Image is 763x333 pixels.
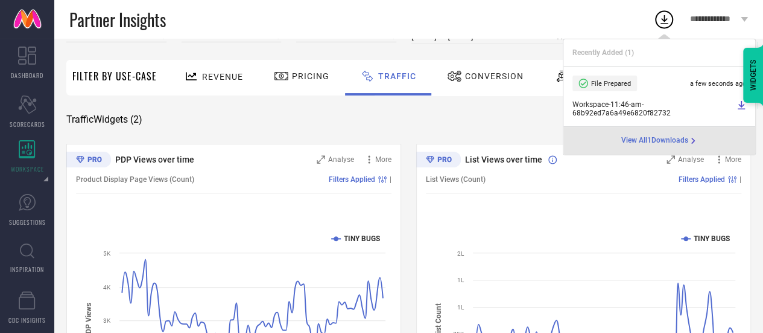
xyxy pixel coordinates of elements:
[344,234,380,243] text: TINY BUGS
[572,100,733,117] span: Workspace - 11:46-am - 68b92ed7a6a49e6820f82732
[457,304,464,311] text: 1L
[679,175,725,184] span: Filters Applied
[653,8,675,30] div: Open download list
[8,315,46,325] span: CDC INSIGHTS
[69,7,166,32] span: Partner Insights
[292,71,329,81] span: Pricing
[457,277,464,283] text: 1L
[621,136,698,146] a: View All1Downloads
[378,71,416,81] span: Traffic
[572,48,634,57] span: Recently Added ( 1 )
[736,100,746,117] a: Download
[329,175,375,184] span: Filters Applied
[66,114,142,126] span: Traffic Widgets ( 2 )
[11,164,44,173] span: WORKSPACE
[72,69,157,83] span: Filter By Use-Case
[10,265,44,274] span: INSPIRATION
[694,234,730,243] text: TINY BUGS
[103,250,111,257] text: 5K
[465,155,542,164] span: List Views over time
[690,80,746,88] span: a few seconds ago
[666,155,675,164] svg: Zoom
[115,155,194,164] span: PDP Views over time
[390,175,391,184] span: |
[591,80,631,88] span: File Prepared
[725,155,741,164] span: More
[457,250,464,257] text: 2L
[11,71,43,80] span: DASHBOARD
[416,152,461,170] div: Premium
[66,152,111,170] div: Premium
[465,71,524,81] span: Conversion
[103,284,111,291] text: 4K
[739,175,741,184] span: |
[9,218,46,227] span: SUGGESTIONS
[103,317,111,324] text: 3K
[10,120,45,129] span: SCORECARDS
[202,72,243,82] span: Revenue
[317,155,325,164] svg: Zoom
[76,175,194,184] span: Product Display Page Views (Count)
[678,155,704,164] span: Analyse
[621,136,688,146] span: View All 1 Downloads
[328,155,354,164] span: Analyse
[426,175,486,184] span: List Views (Count)
[375,155,391,164] span: More
[621,136,698,146] div: Open download page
